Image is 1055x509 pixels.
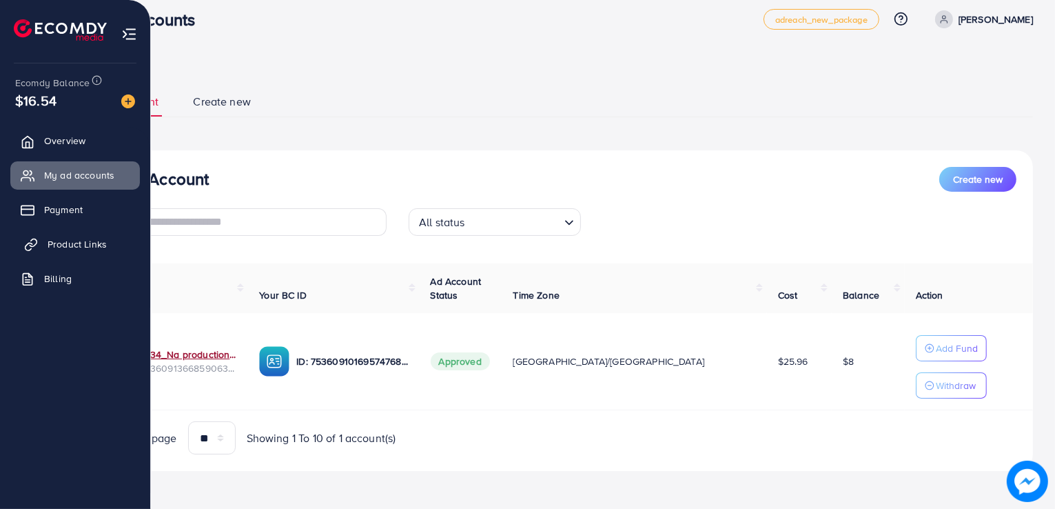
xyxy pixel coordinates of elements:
[44,272,72,286] span: Billing
[1009,463,1046,500] img: image
[513,355,705,368] span: [GEOGRAPHIC_DATA]/[GEOGRAPHIC_DATA]
[259,288,307,302] span: Your BC ID
[44,168,114,182] span: My ad accounts
[125,361,237,375] span: ID: 7536091366859063313
[416,212,468,232] span: All status
[10,230,140,258] a: Product Links
[10,127,140,154] a: Overview
[10,161,140,189] a: My ad accounts
[431,275,482,302] span: Ad Account Status
[247,430,396,446] span: Showing 1 To 10 of 1 account(s)
[764,9,879,30] a: adreach_new_package
[10,265,140,292] a: Billing
[431,352,490,370] span: Approved
[930,10,1033,28] a: [PERSON_NAME]
[959,11,1033,28] p: [PERSON_NAME]
[469,210,559,232] input: Search for option
[916,335,987,361] button: Add Fund
[916,372,987,399] button: Withdraw
[936,340,978,357] p: Add Fund
[259,346,289,377] img: ic-ba-acc.ded83a64.svg
[14,19,107,41] img: logo
[953,172,1003,186] span: Create new
[125,348,237,376] div: <span class='underline'>1031634_Na production_1754633052441</span></br>7536091366859063313
[94,169,209,189] h3: List Ad Account
[778,288,798,302] span: Cost
[409,208,581,236] div: Search for option
[939,167,1016,192] button: Create new
[15,90,57,110] span: $16.54
[843,288,879,302] span: Balance
[936,377,976,394] p: Withdraw
[778,355,808,368] span: $25.96
[15,76,90,90] span: Ecomdy Balance
[10,196,140,223] a: Payment
[843,355,854,368] span: $8
[775,15,868,24] span: adreach_new_package
[121,26,137,42] img: menu
[44,203,83,217] span: Payment
[48,237,107,251] span: Product Links
[296,353,408,370] p: ID: 7536091016957476880
[121,94,135,108] img: image
[513,288,560,302] span: Time Zone
[44,134,85,148] span: Overview
[125,348,237,361] a: 1031634_Na production_1754633052441
[916,288,943,302] span: Action
[193,94,251,110] span: Create new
